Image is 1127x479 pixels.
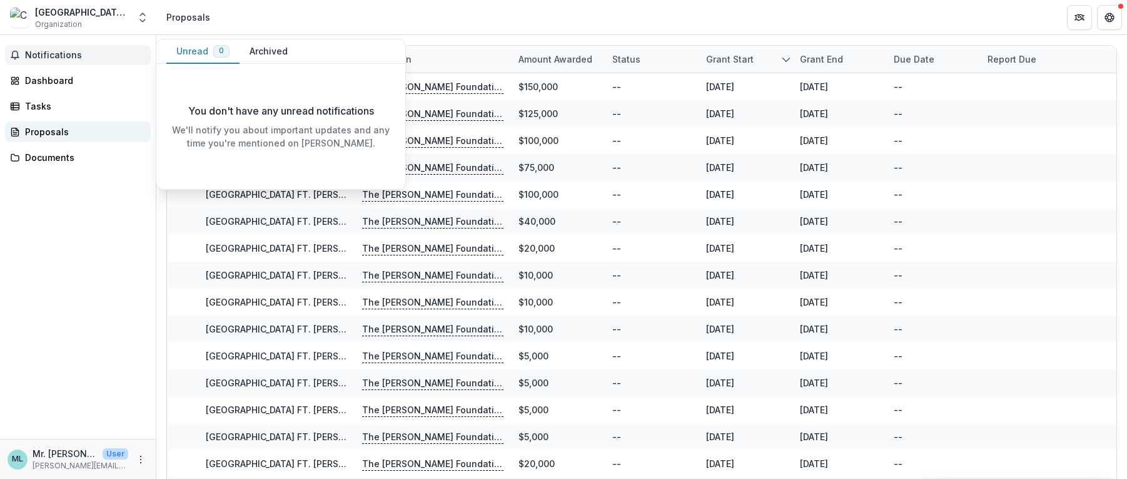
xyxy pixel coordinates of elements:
[894,215,902,228] div: --
[894,322,902,336] div: --
[781,54,791,64] svg: sorted descending
[33,447,98,460] p: Mr. [PERSON_NAME]
[362,376,503,390] p: The [PERSON_NAME] Foundation
[894,161,902,174] div: --
[25,151,141,164] div: Documents
[800,376,828,389] div: [DATE]
[25,100,141,113] div: Tasks
[800,322,828,336] div: [DATE]
[206,324,422,334] a: [GEOGRAPHIC_DATA] FT. [PERSON_NAME] - [DATE]
[355,46,511,73] div: Foundation
[800,296,828,309] div: [DATE]
[800,107,828,120] div: [DATE]
[792,46,886,73] div: Grant end
[699,46,792,73] div: Grant start
[518,430,548,443] div: $5,000
[612,430,621,443] div: --
[518,242,555,255] div: $20,000
[800,80,828,93] div: [DATE]
[800,457,828,470] div: [DATE]
[206,270,422,281] a: [GEOGRAPHIC_DATA] FT. [PERSON_NAME] - [DATE]
[206,243,422,254] a: [GEOGRAPHIC_DATA] FT. [PERSON_NAME] - [DATE]
[362,269,503,282] p: The [PERSON_NAME] Foundation
[706,215,734,228] div: [DATE]
[894,242,902,255] div: --
[206,404,422,415] a: [GEOGRAPHIC_DATA] FT. [PERSON_NAME] - [DATE]
[35,19,82,30] span: Organization
[706,161,734,174] div: [DATE]
[894,188,902,201] div: --
[518,457,555,470] div: $20,000
[5,96,151,116] a: Tasks
[612,269,621,282] div: --
[980,46,1074,73] div: Report Due
[103,448,128,460] p: User
[1067,5,1092,30] button: Partners
[612,296,621,309] div: --
[612,188,621,201] div: --
[792,53,851,66] div: Grant end
[362,215,503,229] p: The [PERSON_NAME] Foundation
[612,322,621,336] div: --
[518,269,553,282] div: $10,000
[518,322,553,336] div: $10,000
[605,53,648,66] div: Status
[605,46,699,73] div: Status
[1097,5,1122,30] button: Get Help
[518,215,555,228] div: $40,000
[706,457,734,470] div: [DATE]
[706,134,734,147] div: [DATE]
[166,39,240,64] button: Unread
[894,80,902,93] div: --
[894,134,902,147] div: --
[894,403,902,416] div: --
[800,403,828,416] div: [DATE]
[206,431,422,442] a: [GEOGRAPHIC_DATA] FT. [PERSON_NAME] - [DATE]
[612,80,621,93] div: --
[886,46,980,73] div: Due Date
[706,269,734,282] div: [DATE]
[518,376,548,389] div: $5,000
[612,161,621,174] div: --
[206,458,422,469] a: [GEOGRAPHIC_DATA] FT. [PERSON_NAME] - [DATE]
[511,53,600,66] div: Amount awarded
[800,242,828,255] div: [DATE]
[612,403,621,416] div: --
[612,107,621,120] div: --
[240,39,298,64] button: Archived
[166,123,395,150] p: We'll notify you about important updates and any time you're mentioned on [PERSON_NAME].
[25,50,146,61] span: Notifications
[886,53,942,66] div: Due Date
[362,296,503,309] p: The [PERSON_NAME] Foundation
[134,5,151,30] button: Open entity switcher
[5,121,151,142] a: Proposals
[706,430,734,443] div: [DATE]
[188,103,374,118] p: You don't have any unread notifications
[362,322,503,336] p: The [PERSON_NAME] Foundation
[800,269,828,282] div: [DATE]
[894,376,902,389] div: --
[25,74,141,87] div: Dashboard
[10,8,30,28] img: Concordia Theological Seminary/Ft Wayne
[362,349,503,363] p: The [PERSON_NAME] Foundation
[206,297,422,307] a: [GEOGRAPHIC_DATA] FT. [PERSON_NAME] - [DATE]
[518,296,553,309] div: $10,000
[362,188,503,202] p: The [PERSON_NAME] Foundation
[894,269,902,282] div: --
[518,161,554,174] div: $75,000
[33,460,128,471] p: [PERSON_NAME][EMAIL_ADDRESS][PERSON_NAME][DOMAIN_NAME]
[206,378,422,388] a: [GEOGRAPHIC_DATA] FT. [PERSON_NAME] - [DATE]
[518,349,548,363] div: $5,000
[706,296,734,309] div: [DATE]
[800,161,828,174] div: [DATE]
[612,242,621,255] div: --
[706,107,734,120] div: [DATE]
[706,242,734,255] div: [DATE]
[518,80,558,93] div: $150,000
[706,322,734,336] div: [DATE]
[800,349,828,363] div: [DATE]
[800,134,828,147] div: [DATE]
[219,46,224,55] span: 0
